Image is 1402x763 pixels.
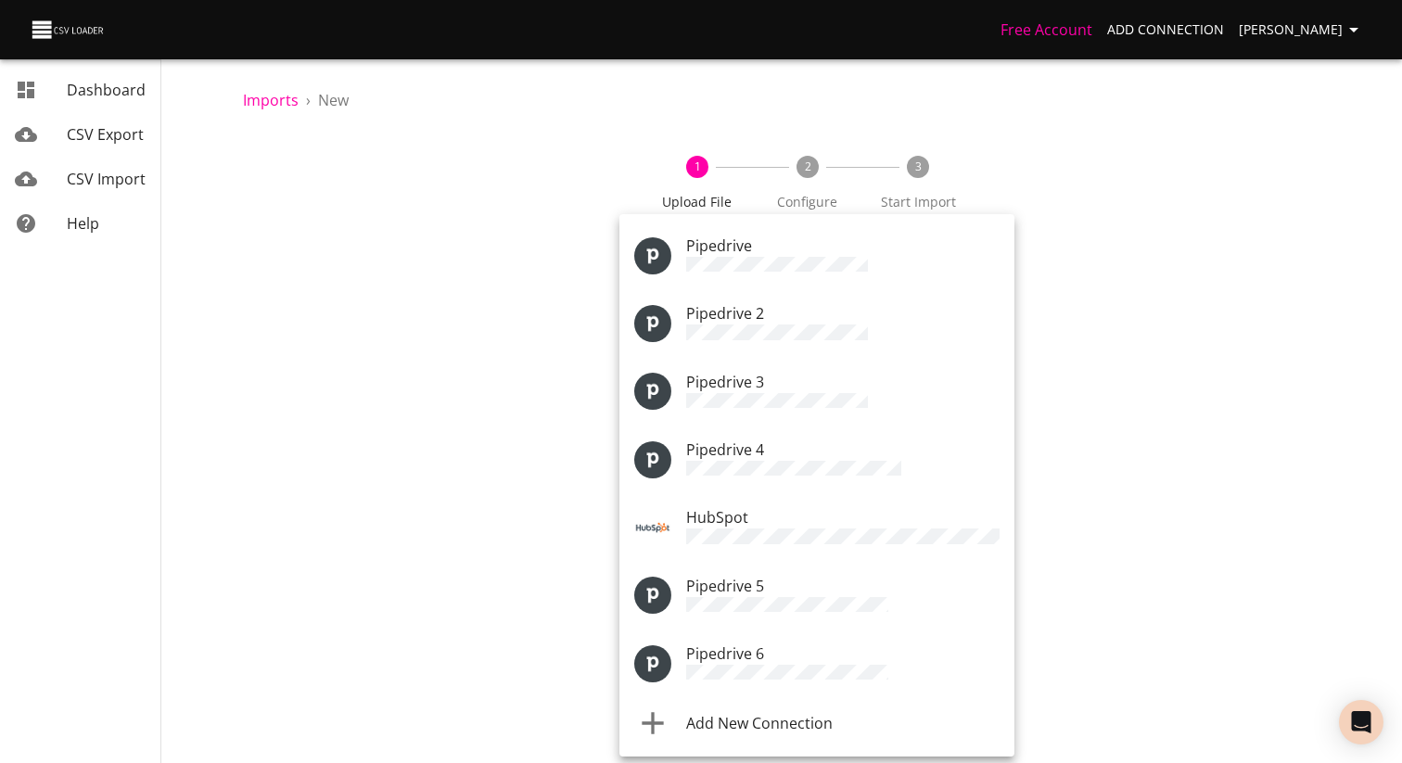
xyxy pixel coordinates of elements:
[686,507,748,528] span: HubSpot
[634,577,671,614] div: Tool
[634,373,671,410] img: Pipedrive
[634,509,671,546] div: Tool
[634,305,671,342] img: Pipedrive
[686,372,764,392] span: Pipedrive 3
[634,441,671,478] div: Tool
[634,577,671,614] img: Pipedrive
[634,237,671,274] div: Tool
[686,235,752,256] span: Pipedrive
[1339,700,1383,744] div: Open Intercom Messenger
[686,576,764,596] span: Pipedrive 5
[634,237,671,274] img: Pipedrive
[634,373,671,410] div: Tool
[634,305,671,342] div: Tool
[634,441,671,478] img: Pipedrive
[686,303,764,324] span: Pipedrive 2
[686,439,764,460] span: Pipedrive 4
[634,509,671,546] img: HubSpot
[634,645,671,682] img: Pipedrive
[686,713,833,733] span: Add New Connection
[634,645,671,682] div: Tool
[686,643,764,664] span: Pipedrive 6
